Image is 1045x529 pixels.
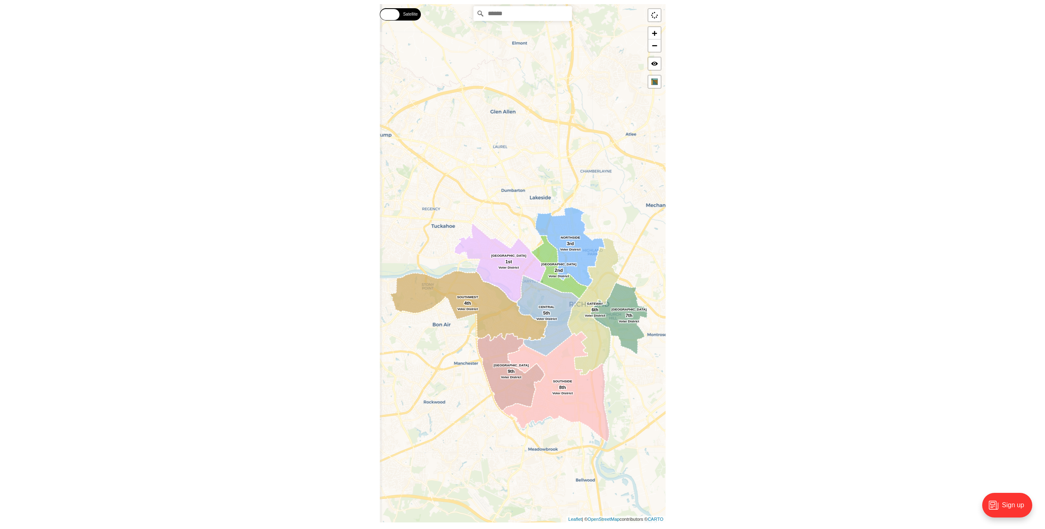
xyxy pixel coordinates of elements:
a: Show me where I am [648,9,661,21]
a: Leaflet [568,517,582,522]
a: CARTO [648,517,663,522]
a: OpenStreetMap [588,517,620,522]
div: | © contributors © [566,516,665,523]
a: Zoom out [648,39,661,52]
a: Zoom in [648,27,661,39]
label: Satellite [400,8,421,21]
input: Search [473,6,572,21]
iframe: portal-trigger [975,489,1045,529]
